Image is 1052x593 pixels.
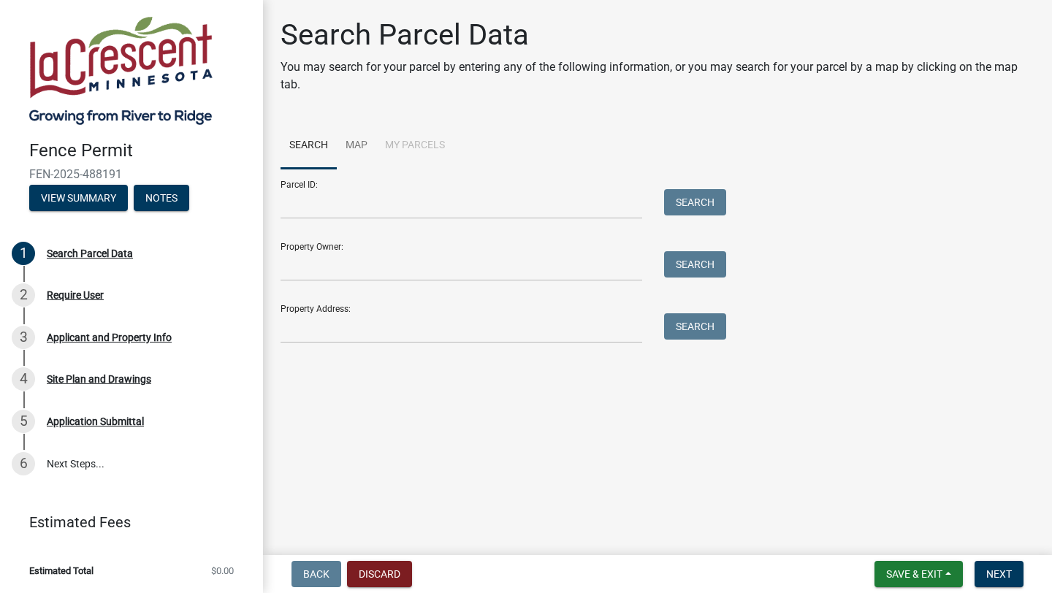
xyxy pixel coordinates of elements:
[12,326,35,349] div: 3
[12,452,35,475] div: 6
[886,568,942,580] span: Save & Exit
[12,367,35,391] div: 4
[12,410,35,433] div: 5
[347,561,412,587] button: Discard
[291,561,341,587] button: Back
[664,251,726,278] button: Search
[47,290,104,300] div: Require User
[281,58,1034,93] p: You may search for your parcel by entering any of the following information, or you may search fo...
[664,189,726,215] button: Search
[12,242,35,265] div: 1
[281,18,1034,53] h1: Search Parcel Data
[975,561,1024,587] button: Next
[134,185,189,211] button: Notes
[986,568,1012,580] span: Next
[29,193,128,204] wm-modal-confirm: Summary
[303,568,329,580] span: Back
[29,566,94,575] span: Estimated Total
[134,193,189,204] wm-modal-confirm: Notes
[29,15,213,125] img: City of La Crescent, Minnesota
[337,123,376,169] a: Map
[47,416,144,426] div: Application Submittal
[29,140,251,161] h4: Fence Permit
[874,561,963,587] button: Save & Exit
[211,566,234,575] span: $0.00
[12,283,35,307] div: 2
[12,508,240,537] a: Estimated Fees
[29,167,234,181] span: FEN-2025-488191
[47,248,133,259] div: Search Parcel Data
[664,313,726,340] button: Search
[47,332,172,343] div: Applicant and Property Info
[281,123,337,169] a: Search
[47,374,151,384] div: Site Plan and Drawings
[29,185,128,211] button: View Summary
